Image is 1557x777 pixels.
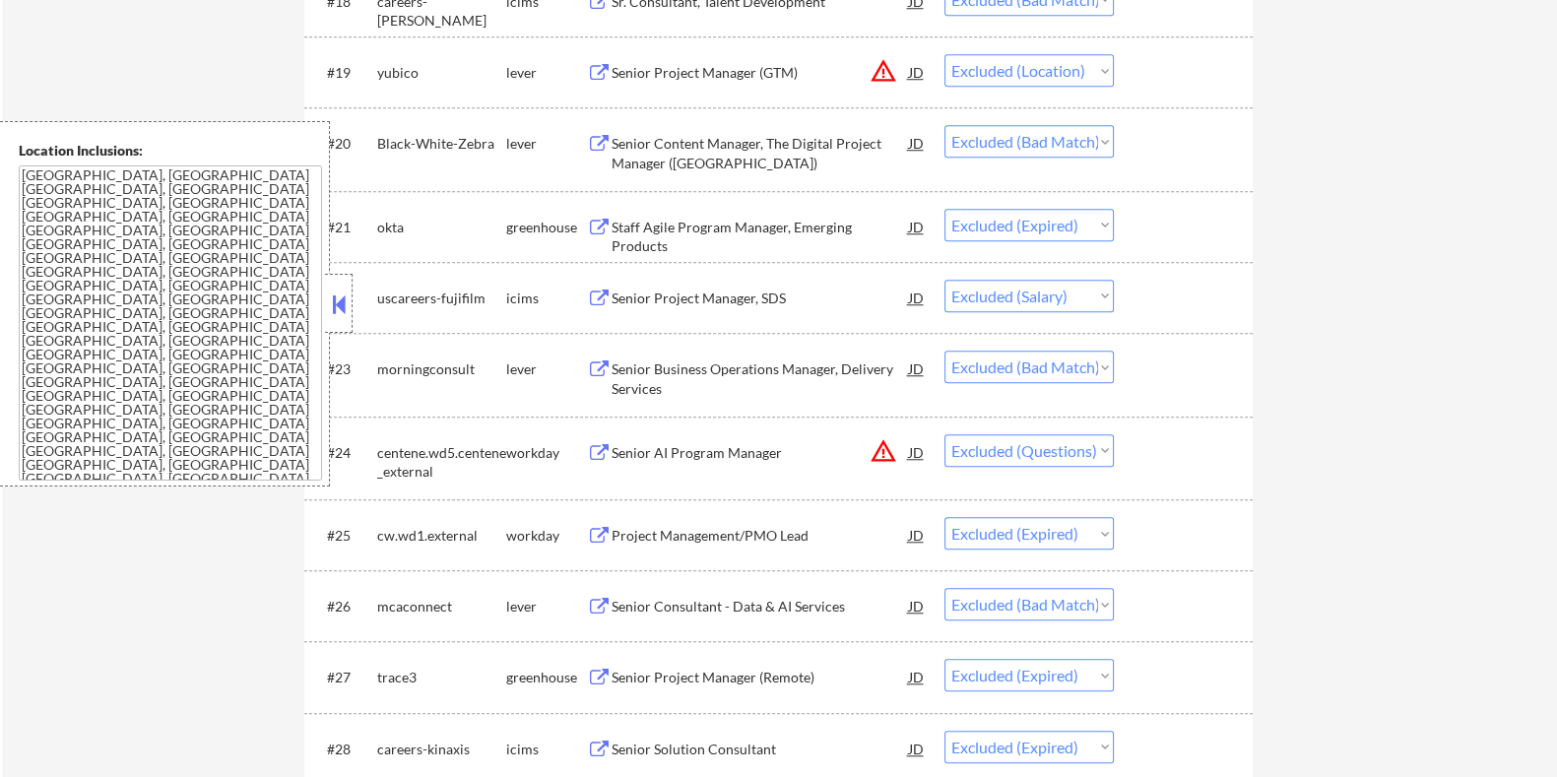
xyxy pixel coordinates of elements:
[906,434,926,470] div: JD
[505,289,586,308] div: icims
[376,597,505,616] div: mcaconnect
[906,588,926,623] div: JD
[906,54,926,90] div: JD
[611,134,908,172] div: Senior Content Manager, The Digital Project Manager ([GEOGRAPHIC_DATA])
[906,659,926,694] div: JD
[505,63,586,83] div: lever
[611,443,908,463] div: Senior AI Program Manager
[611,359,908,398] div: Senior Business Operations Manager, Delivery Services
[611,740,908,759] div: Senior Solution Consultant
[906,731,926,766] div: JD
[376,63,505,83] div: yubico
[611,63,908,83] div: Senior Project Manager (GTM)
[505,668,586,687] div: greenhouse
[376,526,505,546] div: cw.wd1.external
[906,351,926,386] div: JD
[505,443,586,463] div: workday
[906,125,926,161] div: JD
[326,740,360,759] div: #28
[326,526,360,546] div: #25
[326,668,360,687] div: #27
[376,443,505,482] div: centene.wd5.centene_external
[505,218,586,237] div: greenhouse
[376,359,505,379] div: morningconsult
[505,134,586,154] div: lever
[376,289,505,308] div: uscareers-fujifilm
[376,668,505,687] div: trace3
[326,597,360,616] div: #26
[906,517,926,552] div: JD
[611,289,908,308] div: Senior Project Manager, SDS
[611,526,908,546] div: Project Management/PMO Lead
[611,597,908,616] div: Senior Consultant - Data & AI Services
[906,280,926,315] div: JD
[611,218,908,256] div: Staff Agile Program Manager, Emerging Products
[906,209,926,244] div: JD
[869,437,896,465] button: warning_amber
[376,218,505,237] div: okta
[376,134,505,154] div: Black-White-Zebra
[505,740,586,759] div: icims
[505,359,586,379] div: lever
[376,740,505,759] div: careers-kinaxis
[505,526,586,546] div: workday
[505,597,586,616] div: lever
[326,63,360,83] div: #19
[869,57,896,85] button: warning_amber
[611,668,908,687] div: Senior Project Manager (Remote)
[19,141,322,161] div: Location Inclusions:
